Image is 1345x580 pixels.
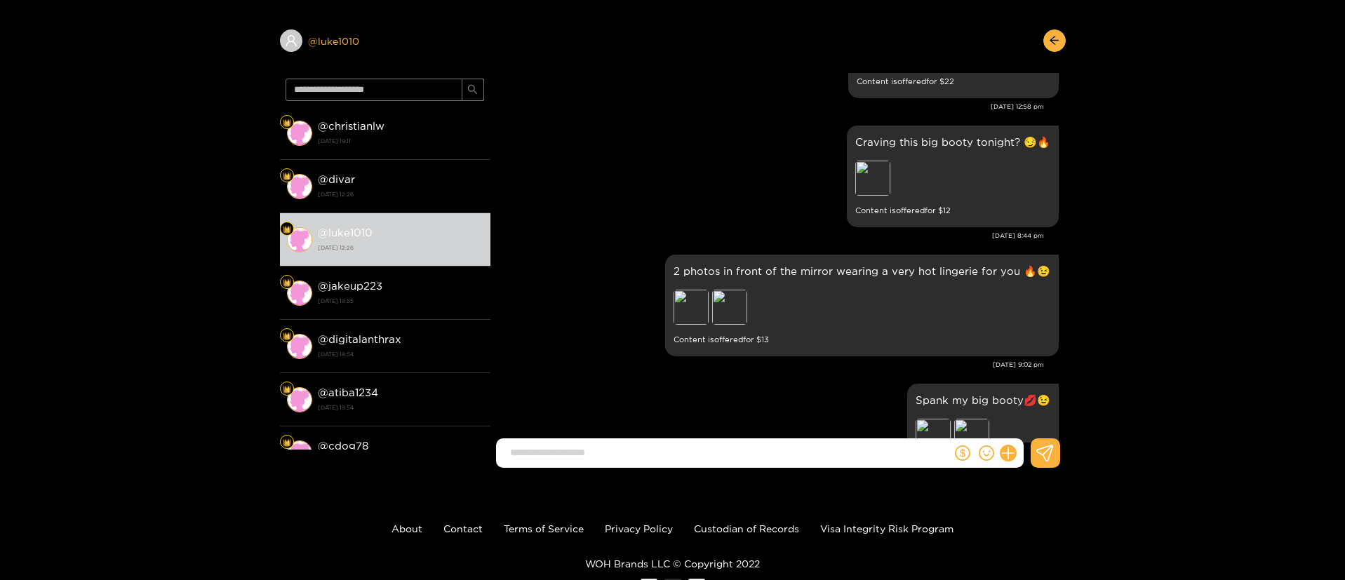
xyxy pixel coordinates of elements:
div: [DATE] 8:44 pm [497,231,1044,241]
small: Content is offered for $ 12 [855,203,1050,219]
img: conversation [287,334,312,359]
div: Aug. 11, 3:29 pm [907,384,1059,485]
img: conversation [287,440,312,466]
span: search [467,84,478,96]
div: [DATE] 9:02 pm [497,360,1044,370]
div: @luke1010 [280,29,490,52]
div: Aug. 9, 9:02 pm [665,255,1059,356]
div: Aug. 8, 8:44 pm [847,126,1059,227]
img: Fan Level [283,332,291,340]
img: conversation [287,387,312,412]
img: Fan Level [283,385,291,393]
button: arrow-left [1043,29,1066,52]
button: dollar [952,443,973,464]
strong: @ jakeup223 [318,280,382,292]
span: user [285,34,297,47]
strong: @ luke1010 [318,227,373,238]
img: conversation [287,121,312,146]
strong: [DATE] 12:26 [318,188,483,201]
a: Privacy Policy [605,523,673,534]
strong: [DATE] 12:26 [318,241,483,254]
small: Content is offered for $ 22 [857,74,1050,90]
img: Fan Level [283,119,291,127]
small: Content is offered for $ 13 [674,332,1050,348]
a: Terms of Service [504,523,584,534]
img: conversation [287,174,312,199]
strong: [DATE] 19:11 [318,135,483,147]
img: conversation [287,281,312,306]
p: Craving this big booty tonight? 😏🔥 [855,134,1050,150]
img: Fan Level [283,278,291,287]
button: search [462,79,484,101]
span: smile [979,445,994,461]
a: Custodian of Records [694,523,799,534]
span: arrow-left [1049,35,1059,47]
strong: @ christianlw [318,120,384,132]
a: Visa Integrity Risk Program [820,523,953,534]
strong: @ cdog78 [318,440,368,452]
strong: [DATE] 18:54 [318,348,483,360]
p: 2 photos in front of the mirror wearing a very hot lingerie for you 🔥😉 [674,263,1050,279]
strong: @ atiba1234 [318,386,378,398]
strong: [DATE] 18:54 [318,401,483,414]
a: About [392,523,422,534]
strong: @ divar [318,173,355,185]
p: Spank my big booty💋😉 [916,392,1050,408]
img: Fan Level [283,225,291,234]
img: Fan Level [283,438,291,447]
a: Contact [443,523,483,534]
img: Fan Level [283,172,291,180]
img: conversation [287,227,312,252]
strong: @ digitalanthrax [318,333,401,345]
strong: [DATE] 18:55 [318,295,483,307]
div: [DATE] 12:58 pm [497,102,1044,112]
span: dollar [955,445,970,461]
